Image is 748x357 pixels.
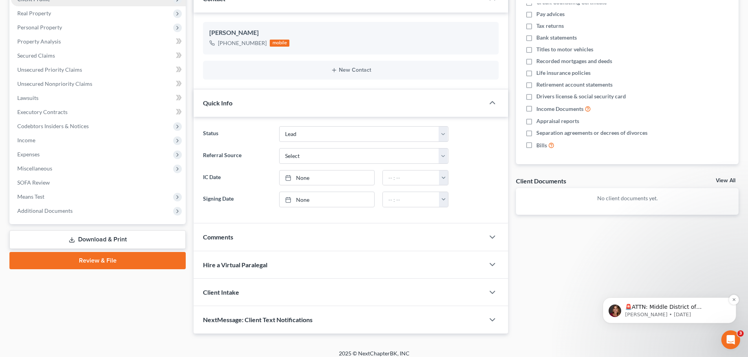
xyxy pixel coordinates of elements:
[218,39,267,47] div: [PHONE_NUMBER]
[536,81,613,89] span: Retirement account statements
[17,151,40,158] span: Expenses
[13,48,75,62] b: [EMAIL_ADDRESS][DOMAIN_NAME]
[17,165,52,172] span: Miscellaneous
[536,10,565,18] span: Pay advices
[135,254,147,266] button: Send a message…
[6,204,19,216] img: Profile image for Operator
[34,55,135,63] p: 🚨ATTN: Middle District of [US_STATE] The court has added a new Credit Counseling Field that we ne...
[203,261,267,268] span: Hire a Virtual Paralegal
[34,63,135,70] p: Message from Katie, sent 1d ago
[32,179,132,193] strong: How to resend MyChapter client portal
[12,49,145,75] div: message notification from Katie, 1d ago. 🚨ATTN: Middle District of Florida The court has added a ...
[721,330,740,349] iframe: Intercom live chat
[199,192,275,207] label: Signing Date
[536,34,577,42] span: Bank statements
[11,105,186,119] a: Executory Contracts
[11,176,186,190] a: SOFA Review
[24,172,150,201] div: How to resend MyChapter client portal
[17,66,82,73] span: Unsecured Priority Claims
[123,3,138,18] button: Home
[24,114,150,143] div: Form 121 Statement of Social Security
[270,40,289,47] div: mobile
[17,179,50,186] span: SOFA Review
[203,233,233,241] span: Comments
[6,227,151,272] div: Mumtaz says…
[32,150,116,164] strong: Archiving, Unarchiving and Deleting Cases
[17,109,68,115] span: Executory Contracts
[199,126,275,142] label: Status
[280,192,374,207] a: None
[17,24,62,31] span: Personal Property
[203,99,232,107] span: Quick Info
[138,3,152,17] div: Close
[17,38,61,45] span: Property Analysis
[12,257,18,263] button: Emoji picker
[591,248,748,336] iframe: Intercom notifications message
[536,105,583,113] span: Income Documents
[516,177,566,185] div: Client Documents
[536,92,626,100] span: Drivers license & social security card
[716,178,735,183] a: View All
[37,257,44,263] button: Upload attachment
[36,231,144,239] div: When trying to: Tri-Merge Credit Report
[18,56,30,69] img: Profile image for Katie
[138,47,148,57] button: Dismiss notification
[17,193,44,200] span: Means Test
[50,257,56,263] button: Start recording
[522,194,732,202] p: No client documents yet.
[17,207,73,214] span: Additional Documents
[199,148,275,164] label: Referral Source
[25,257,31,263] button: Gif picker
[30,227,151,263] div: When trying to: Tri-Merge Credit ReportFor [PERSON_NAME]​
[17,123,89,129] span: Codebtors Insiders & Notices
[6,27,129,87] div: You’ll get replies here and in your email:✉️[EMAIL_ADDRESS][DOMAIN_NAME]Our usual reply time🕒A fe...
[536,22,564,30] span: Tax returns
[38,4,66,10] h1: Operator
[11,63,186,77] a: Unsecured Priority Claims
[737,330,744,337] span: 3
[22,4,35,17] img: Profile image for Operator
[199,170,275,186] label: IC Date
[32,121,124,135] strong: Form 121 Statement of Social Security
[536,45,593,53] span: Titles to motor vehicles
[536,141,547,149] span: Bills
[536,129,647,137] span: Separation agreements or decrees of divorces
[6,113,151,227] div: Operator says…
[17,137,35,143] span: Income
[17,52,55,59] span: Secured Claims
[19,75,56,81] b: A few hours
[24,143,150,172] div: Archiving, Unarchiving and Deleting Cases
[6,27,151,88] div: Operator says…
[17,80,92,87] span: Unsecured Nonpriority Claims
[209,28,492,38] div: [PERSON_NAME]
[13,67,123,82] div: Our usual reply time 🕒
[11,49,186,63] a: Secured Claims
[11,77,186,91] a: Unsecured Nonpriority Claims
[6,88,129,112] div: In the meantime, these articles might help:
[9,230,186,249] a: Download & Print
[5,3,20,18] button: go back
[11,91,186,105] a: Lawsuits
[11,34,186,49] a: Property Analysis
[38,10,98,18] p: The team can also help
[536,57,612,65] span: Recorded mortgages and deeds
[6,88,151,113] div: Operator says…
[383,192,439,207] input: -- : --
[17,10,51,16] span: Real Property
[203,288,239,296] span: Client Intake
[536,69,591,77] span: Life insurance policies
[209,67,492,73] button: New Contact
[13,92,123,108] div: In the meantime, these articles might help:
[383,170,439,185] input: -- : --
[203,316,313,323] span: NextMessage: Client Text Notifications
[9,252,186,269] a: Review & File
[17,94,38,101] span: Lawsuits
[54,207,128,214] span: More in the Help Center
[13,32,123,63] div: You’ll get replies here and in your email: ✉️
[7,240,150,254] textarea: Message…
[280,170,374,185] a: None
[24,201,150,220] a: More in the Help Center
[536,117,579,125] span: Appraisal reports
